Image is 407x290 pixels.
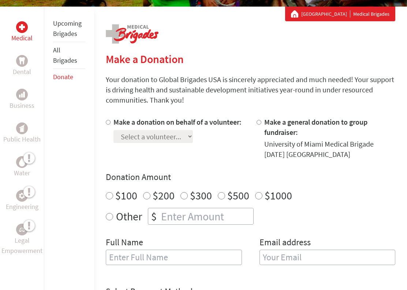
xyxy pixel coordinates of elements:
label: $300 [190,189,212,203]
div: Public Health [16,123,28,135]
h4: Donation Amount [106,172,395,183]
p: Business [10,101,34,111]
p: Legal Empowerment [1,236,42,256]
img: Water [19,158,25,166]
label: Full Name [106,237,143,250]
img: Legal Empowerment [19,228,25,232]
p: Your donation to Global Brigades USA is sincerely appreciated and much needed! Your support is dr... [106,75,395,106]
div: Engineering [16,190,28,202]
label: $500 [227,189,249,203]
a: WaterWater [14,157,30,179]
a: BusinessBusiness [10,89,34,111]
div: Medical Brigades [291,11,389,18]
li: All Brigades [53,43,85,69]
div: Dental [16,55,28,67]
label: Email address [259,237,311,250]
div: $ [148,209,160,225]
img: Business [19,92,25,98]
p: Medical [11,33,33,44]
div: Medical [16,22,28,33]
div: University of Miami Medical Brigade [DATE] [GEOGRAPHIC_DATA] [264,139,395,160]
a: Legal EmpowermentLegal Empowerment [1,224,42,256]
input: Your Email [259,250,395,265]
a: Upcoming Brigades [53,19,82,38]
p: Engineering [6,202,38,212]
img: Engineering [19,193,25,199]
input: Enter Amount [160,209,253,225]
li: Upcoming Brigades [53,16,85,43]
img: Dental [19,58,25,65]
a: EngineeringEngineering [6,190,38,212]
label: Make a general donation to group fundraiser: [264,118,367,137]
p: Water [14,168,30,179]
a: MedicalMedical [11,22,33,44]
input: Enter Full Name [106,250,242,265]
p: Dental [13,67,31,77]
a: Donate [53,73,73,81]
label: $1000 [265,189,292,203]
label: Make a donation on behalf of a volunteer: [113,118,242,127]
img: logo-medical.png [106,25,158,44]
img: Public Health [19,125,25,132]
label: Other [116,208,142,225]
div: Legal Empowerment [16,224,28,236]
div: Water [16,157,28,168]
li: Donate [53,69,85,85]
a: Public HealthPublic Health [3,123,41,145]
label: $100 [115,189,137,203]
a: All Brigades [53,46,77,65]
h2: Make a Donation [106,53,395,66]
a: [GEOGRAPHIC_DATA] [301,11,350,18]
div: Business [16,89,28,101]
a: DentalDental [13,55,31,77]
label: $200 [153,189,175,203]
p: Public Health [3,135,41,145]
img: Medical [19,25,25,30]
